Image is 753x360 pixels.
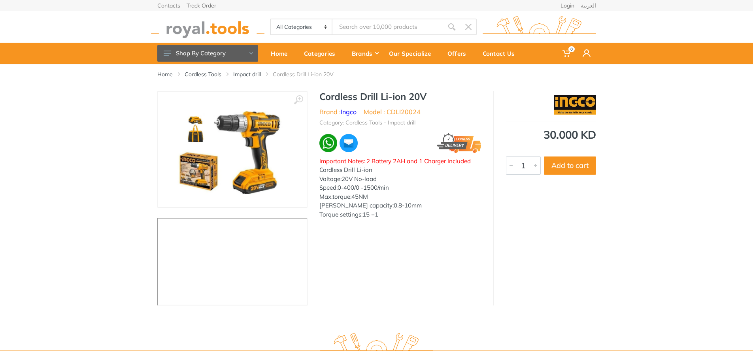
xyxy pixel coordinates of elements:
[341,108,357,116] a: Ingco
[271,19,333,34] select: Category
[332,19,443,35] input: Site search
[319,192,481,202] div: Max.torque:45NM
[298,45,346,62] div: Categories
[185,70,221,78] a: Cordless Tools
[298,43,346,64] a: Categories
[187,3,216,8] a: Track Order
[383,45,442,62] div: Our Specialize
[554,95,596,115] img: Ingco
[319,134,338,152] img: wa.webp
[265,43,298,64] a: Home
[151,16,264,38] img: royal.tools Logo
[319,157,471,165] span: Important Notes: 2 Battery 2AH and 1 Charger Included
[320,333,433,355] img: royal.tools Logo
[157,70,173,78] a: Home
[364,107,421,117] li: Model : CDLI20024
[319,119,415,127] li: Category: Cordless Tools - Impact drill
[319,175,481,184] div: Voltage:20V No-load
[483,16,596,38] img: royal.tools Logo
[233,70,261,78] a: Impact drill
[319,107,357,117] li: Brand :
[346,45,383,62] div: Brands
[273,70,345,78] li: Cordless Drill Li-ion 20V
[477,43,526,64] a: Contact Us
[319,210,481,219] div: Torque settings:15 +1
[157,3,180,8] a: Contacts
[157,45,258,62] button: Shop By Category
[581,3,596,8] a: العربية
[442,45,477,62] div: Offers
[319,183,481,192] div: Speed:0-400/0 -1500/min
[442,43,477,64] a: Offers
[568,46,575,52] span: 0
[561,3,574,8] a: Login
[544,156,596,175] button: Add to cart
[319,201,481,210] div: [PERSON_NAME] capacity:0.8-10mm
[437,133,481,153] img: express.png
[506,129,596,140] div: 30.000 KD
[319,166,481,175] div: Cordless Drill Li-ion
[557,43,577,64] a: 0
[477,45,526,62] div: Contact Us
[265,45,298,62] div: Home
[339,133,359,153] img: ma.webp
[383,43,442,64] a: Our Specialize
[177,100,288,199] img: Royal Tools - Cordless Drill Li-ion 20V
[157,70,596,78] nav: breadcrumb
[319,91,481,102] h1: Cordless Drill Li-ion 20V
